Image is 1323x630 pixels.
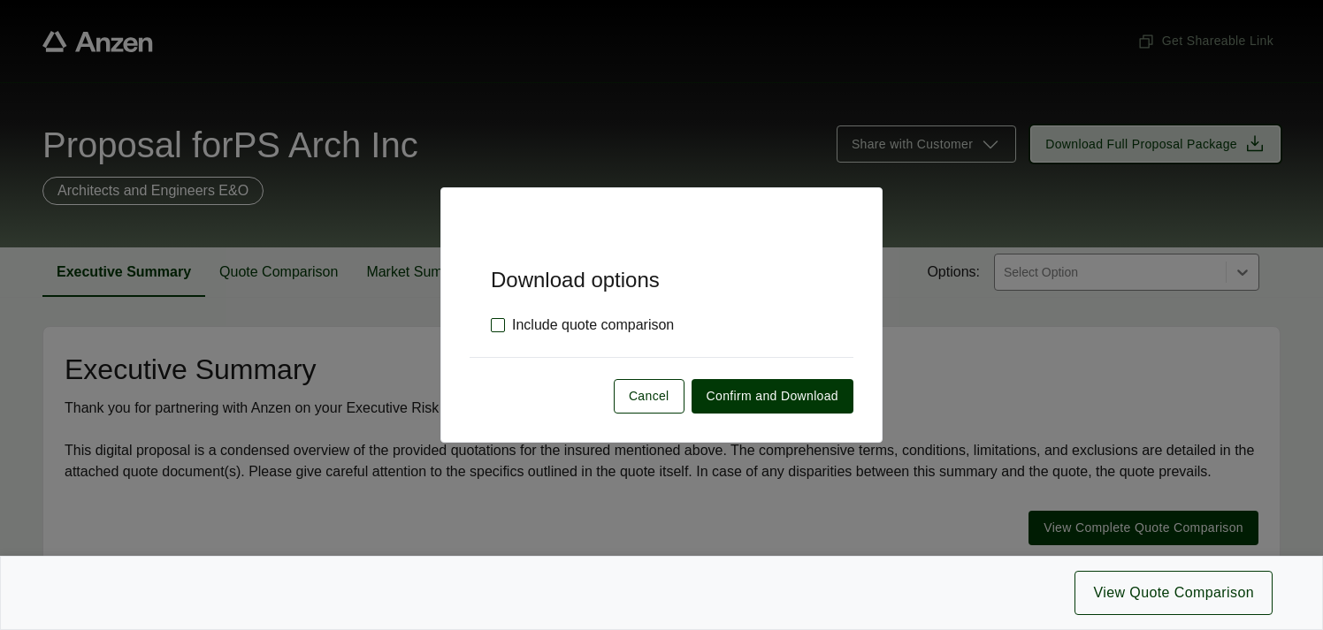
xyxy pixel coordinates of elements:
[1074,571,1273,615] button: View Quote Comparison
[491,315,674,336] label: Include quote comparison
[1093,582,1254,603] span: View Quote Comparison
[614,379,684,414] button: Cancel
[707,387,838,406] span: Confirm and Download
[692,379,853,414] button: Confirm and Download
[629,387,669,406] span: Cancel
[470,238,853,293] h5: Download options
